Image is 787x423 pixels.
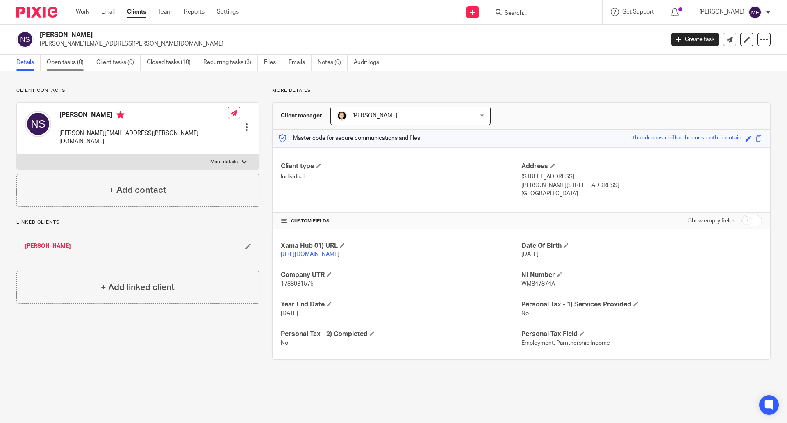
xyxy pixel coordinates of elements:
[281,242,521,250] h4: Xama Hub 01) URL
[289,55,312,71] a: Emails
[16,7,57,18] img: Pixie
[59,111,228,121] h4: [PERSON_NAME]
[622,9,654,15] span: Get Support
[264,55,282,71] a: Files
[281,252,339,257] a: [URL][DOMAIN_NAME]
[352,113,397,119] span: [PERSON_NAME]
[318,55,348,71] a: Notes (0)
[521,242,762,250] h4: Date Of Birth
[521,271,762,279] h4: NI Number
[633,134,742,143] div: thunderous-chiffon-houndstooth-fountain
[184,8,205,16] a: Reports
[521,311,529,316] span: No
[281,112,322,120] h3: Client manager
[40,40,659,48] p: [PERSON_NAME][EMAIL_ADDRESS][PERSON_NAME][DOMAIN_NAME]
[521,340,610,346] span: Employment, Parntnership Income
[281,340,288,346] span: No
[217,8,239,16] a: Settings
[699,8,744,16] p: [PERSON_NAME]
[281,300,521,309] h4: Year End Date
[281,311,298,316] span: [DATE]
[504,10,578,17] input: Search
[59,129,228,146] p: [PERSON_NAME][EMAIL_ADDRESS][PERSON_NAME][DOMAIN_NAME]
[521,173,762,181] p: [STREET_ADDRESS]
[748,6,762,19] img: svg%3E
[281,281,314,287] span: 1788931575
[203,55,258,71] a: Recurring tasks (3)
[521,190,762,198] p: [GEOGRAPHIC_DATA]
[337,111,347,121] img: DavidBlack.format_png.resize_200x.png
[101,8,115,16] a: Email
[671,33,719,46] a: Create task
[25,242,71,250] a: [PERSON_NAME]
[16,219,259,226] p: Linked clients
[76,8,89,16] a: Work
[281,173,521,181] p: Individual
[16,55,41,71] a: Details
[47,55,90,71] a: Open tasks (0)
[16,87,259,94] p: Client contacts
[16,31,34,48] img: svg%3E
[281,218,521,224] h4: CUSTOM FIELDS
[281,330,521,338] h4: Personal Tax - 2) Completed
[521,181,762,190] p: [PERSON_NAME][STREET_ADDRESS]
[281,162,521,171] h4: Client type
[147,55,197,71] a: Closed tasks (10)
[210,159,238,165] p: More details
[25,111,51,137] img: svg%3E
[127,8,146,16] a: Clients
[521,330,762,338] h4: Personal Tax Field
[272,87,771,94] p: More details
[281,271,521,279] h4: Company UTR
[521,162,762,171] h4: Address
[521,252,539,257] span: [DATE]
[279,134,420,142] p: Master code for secure communications and files
[109,184,166,197] h4: + Add contact
[521,281,555,287] span: WM847874A
[158,8,172,16] a: Team
[354,55,385,71] a: Audit logs
[96,55,141,71] a: Client tasks (0)
[116,111,125,119] i: Primary
[521,300,762,309] h4: Personal Tax - 1) Services Provided
[40,31,535,39] h2: [PERSON_NAME]
[101,281,175,294] h4: + Add linked client
[688,217,735,225] label: Show empty fields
